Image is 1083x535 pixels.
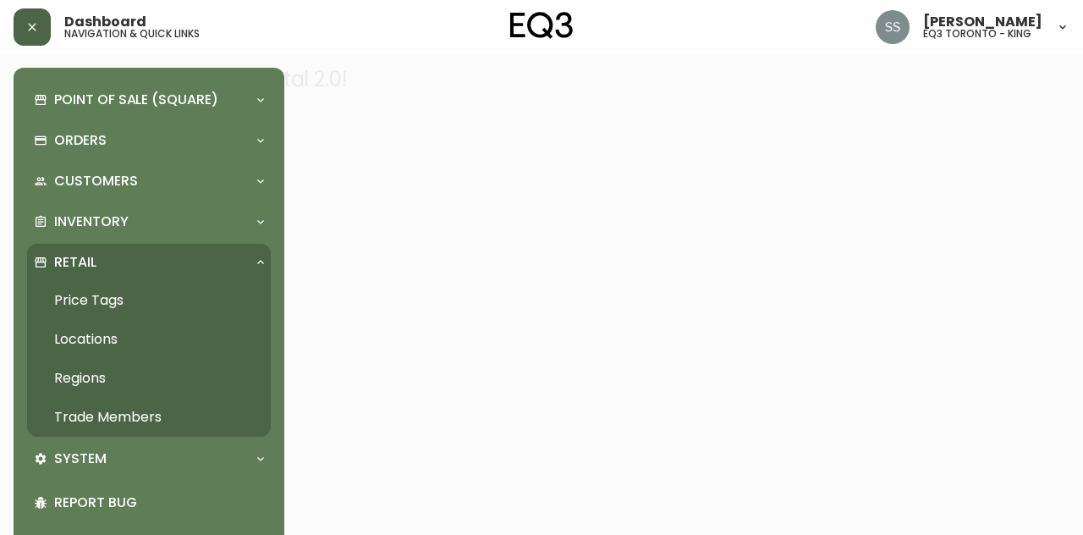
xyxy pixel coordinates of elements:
[27,481,271,525] div: Report Bug
[923,29,1031,39] h5: eq3 toronto - king
[27,163,271,200] div: Customers
[27,81,271,119] div: Point of Sale (Square)
[27,244,271,281] div: Retail
[54,212,129,231] p: Inventory
[64,15,146,29] span: Dashboard
[27,203,271,240] div: Inventory
[27,398,271,437] a: Trade Members
[54,172,138,190] p: Customers
[54,91,218,109] p: Point of Sale (Square)
[54,253,96,272] p: Retail
[54,131,107,150] p: Orders
[27,440,271,477] div: System
[27,320,271,359] a: Locations
[27,281,271,320] a: Price Tags
[64,29,200,39] h5: navigation & quick links
[876,10,910,44] img: f1b6f2cda6f3b51f95337c5892ce6799
[27,359,271,398] a: Regions
[923,15,1042,29] span: [PERSON_NAME]
[54,450,107,468] p: System
[27,122,271,159] div: Orders
[54,494,264,512] p: Report Bug
[510,12,573,39] img: logo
